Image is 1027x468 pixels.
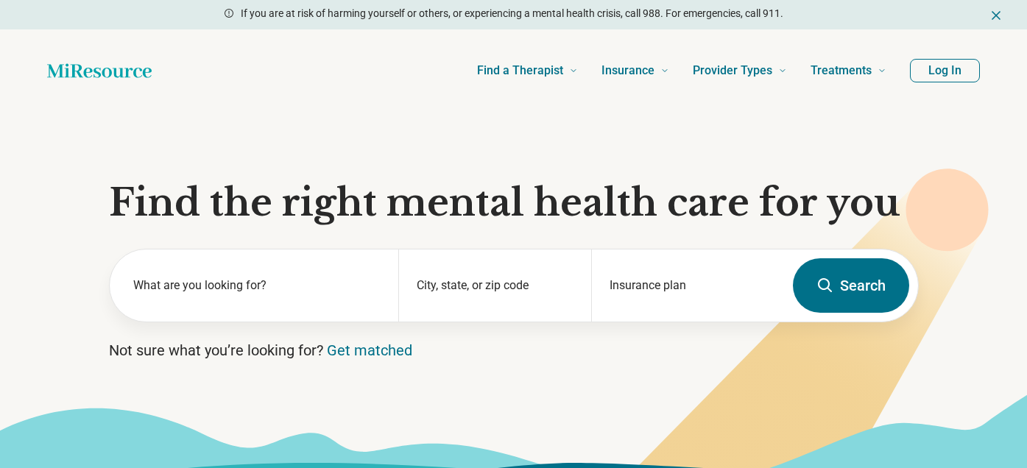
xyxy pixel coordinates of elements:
[793,258,909,313] button: Search
[989,6,1003,24] button: Dismiss
[327,341,412,359] a: Get matched
[133,277,381,294] label: What are you looking for?
[109,340,919,361] p: Not sure what you’re looking for?
[601,41,669,100] a: Insurance
[47,56,152,85] a: Home page
[109,181,919,225] h1: Find the right mental health care for you
[910,59,980,82] button: Log In
[601,60,654,81] span: Insurance
[693,41,787,100] a: Provider Types
[811,60,872,81] span: Treatments
[693,60,772,81] span: Provider Types
[241,6,783,21] p: If you are at risk of harming yourself or others, or experiencing a mental health crisis, call 98...
[477,41,578,100] a: Find a Therapist
[811,41,886,100] a: Treatments
[477,60,563,81] span: Find a Therapist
